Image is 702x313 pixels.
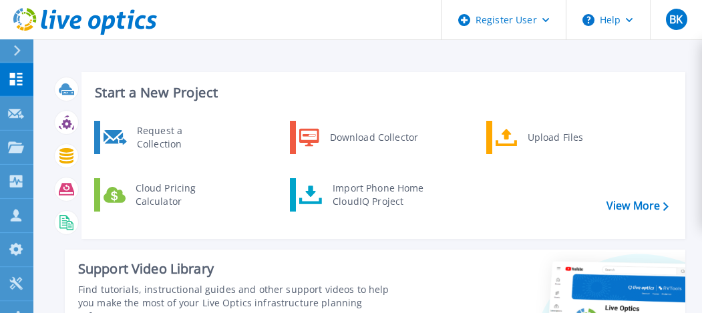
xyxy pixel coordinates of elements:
[129,182,228,208] div: Cloud Pricing Calculator
[323,124,424,151] div: Download Collector
[486,121,623,154] a: Upload Files
[78,260,398,278] div: Support Video Library
[326,182,430,208] div: Import Phone Home CloudIQ Project
[521,124,620,151] div: Upload Files
[606,200,669,212] a: View More
[130,124,228,151] div: Request a Collection
[94,178,231,212] a: Cloud Pricing Calculator
[669,14,683,25] span: BK
[94,121,231,154] a: Request a Collection
[290,121,427,154] a: Download Collector
[95,85,668,100] h3: Start a New Project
